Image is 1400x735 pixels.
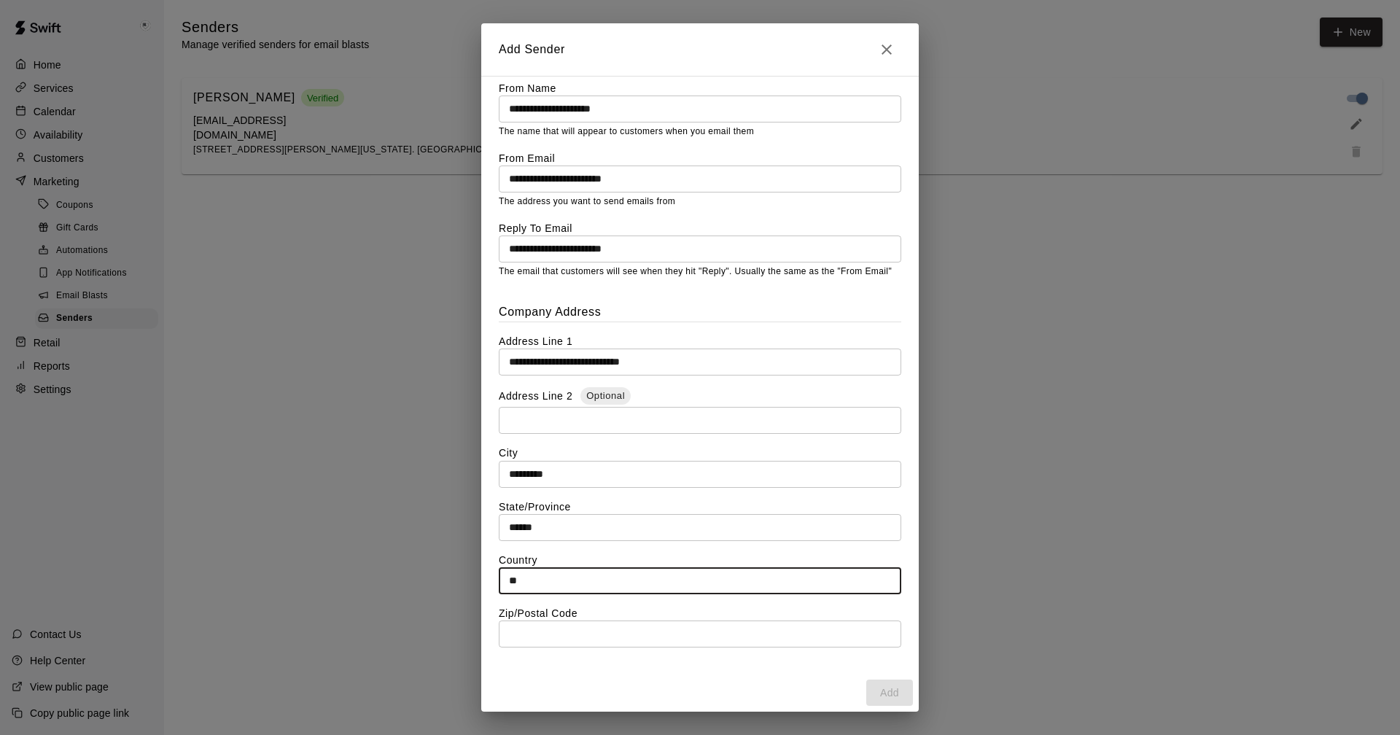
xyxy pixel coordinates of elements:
[499,387,901,407] label: Address Line 2
[499,195,901,209] p: The address you want to send emails from
[499,446,901,460] label: City
[499,606,901,621] label: Zip/Postal Code
[499,151,901,166] label: From Email
[499,334,901,349] label: Address Line 1
[499,303,901,322] h6: Company Address
[499,499,901,514] label: State/Province
[499,221,901,236] label: Reply To Email
[499,265,901,279] p: The email that customers will see when they hit "Reply". Usually the same as the "From Email"
[872,35,901,64] button: Close
[499,125,901,139] p: The name that will appear to customers when you email them
[499,553,901,567] label: Country
[481,23,919,76] h2: Add Sender
[580,389,631,403] span: Optional
[499,81,901,96] label: From Name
